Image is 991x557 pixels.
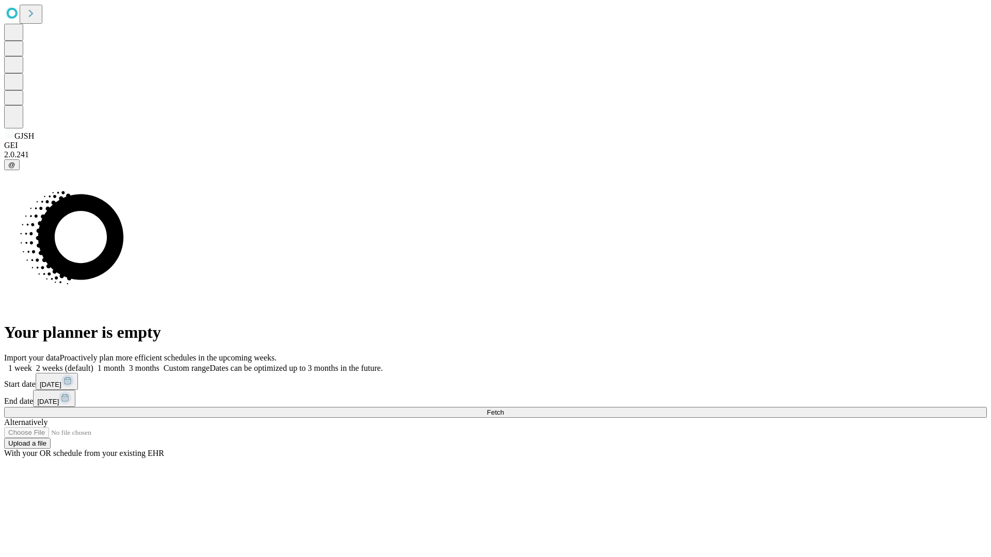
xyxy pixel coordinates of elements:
span: Proactively plan more efficient schedules in the upcoming weeks. [60,353,277,362]
span: @ [8,161,15,169]
span: With your OR schedule from your existing EHR [4,449,164,457]
button: [DATE] [33,390,75,407]
span: Import your data [4,353,60,362]
span: [DATE] [37,398,59,405]
span: [DATE] [40,381,61,388]
div: GEI [4,141,987,150]
h1: Your planner is empty [4,323,987,342]
div: End date [4,390,987,407]
button: Upload a file [4,438,51,449]
span: 3 months [129,364,159,372]
div: Start date [4,373,987,390]
span: 1 month [98,364,125,372]
span: 1 week [8,364,32,372]
span: Alternatively [4,418,47,427]
span: GJSH [14,132,34,140]
button: Fetch [4,407,987,418]
button: [DATE] [36,373,78,390]
span: 2 weeks (default) [36,364,93,372]
div: 2.0.241 [4,150,987,159]
button: @ [4,159,20,170]
span: Custom range [164,364,210,372]
span: Fetch [487,408,504,416]
span: Dates can be optimized up to 3 months in the future. [210,364,382,372]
